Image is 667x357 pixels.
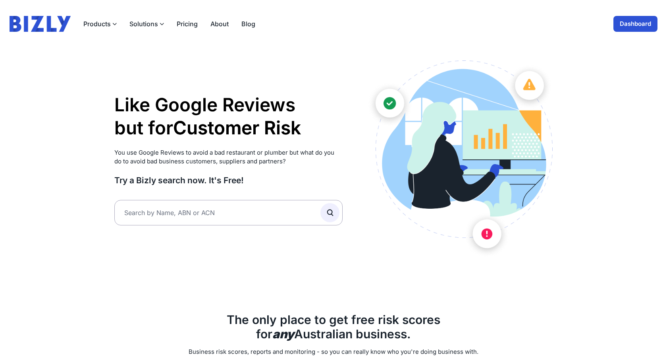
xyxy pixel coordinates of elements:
a: About [210,19,229,29]
p: Business risk scores, reports and monitoring - so you can really know who you're doing business w... [114,347,553,357]
p: You use Google Reviews to avoid a bad restaurant or plumber but what do you do to avoid bad busin... [114,148,343,166]
h2: The only place to get free risk scores for Australian business. [114,312,553,341]
a: Dashboard [613,16,657,32]
b: any [272,327,294,341]
button: Products [83,19,117,29]
li: Customer Risk [173,116,301,139]
li: Supplier Risk [173,139,301,162]
button: Solutions [129,19,164,29]
a: Blog [241,19,255,29]
input: Search by Name, ABN or ACN [114,200,343,225]
a: Pricing [177,19,198,29]
h1: Like Google Reviews but for [114,93,343,139]
h3: Try a Bizly search now. It's Free! [114,175,343,186]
